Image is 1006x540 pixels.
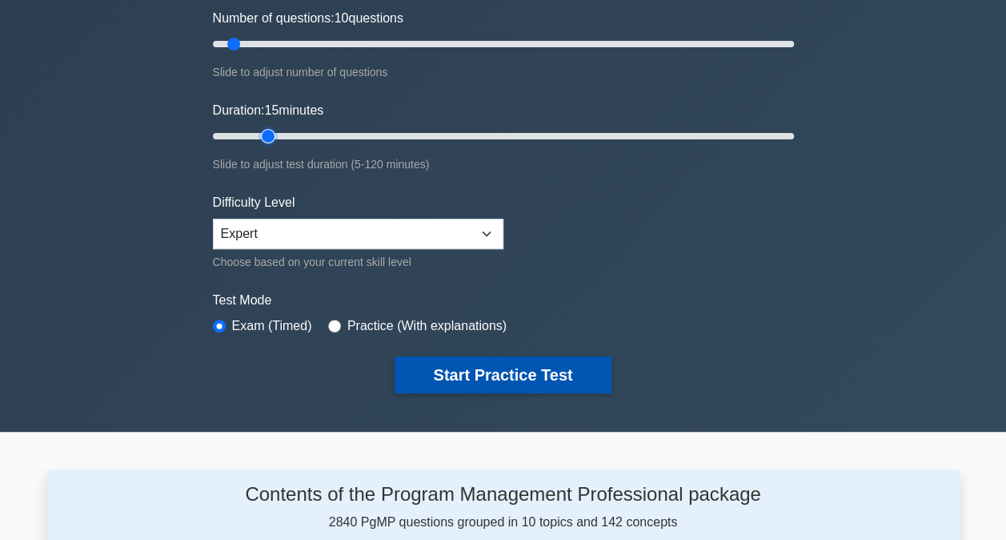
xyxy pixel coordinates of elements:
[213,101,324,120] label: Duration: minutes
[347,316,507,336] label: Practice (With explanations)
[213,9,403,28] label: Number of questions: questions
[264,103,279,117] span: 15
[335,11,349,25] span: 10
[213,252,503,272] div: Choose based on your current skill level
[180,483,826,506] h4: Contents of the Program Management Professional package
[232,316,312,336] label: Exam (Timed)
[213,155,794,174] div: Slide to adjust test duration (5-120 minutes)
[180,483,826,532] div: 2840 PgMP questions grouped in 10 topics and 142 concepts
[213,291,794,310] label: Test Mode
[213,62,794,82] div: Slide to adjust number of questions
[395,357,611,393] button: Start Practice Test
[213,193,295,212] label: Difficulty Level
